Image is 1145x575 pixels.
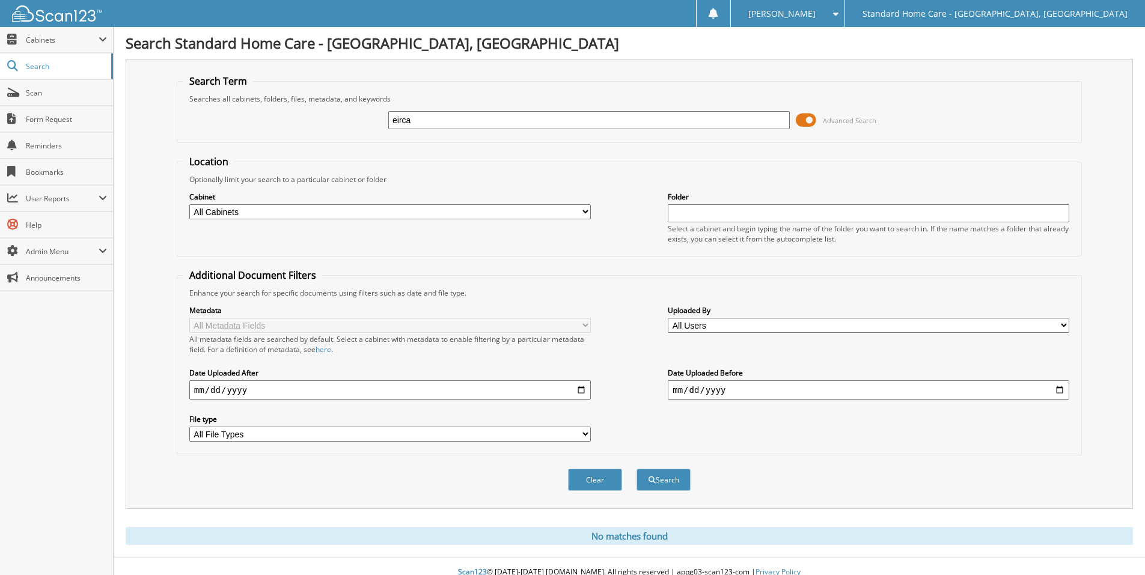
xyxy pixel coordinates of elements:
[26,141,107,151] span: Reminders
[568,469,622,491] button: Clear
[26,246,99,257] span: Admin Menu
[26,114,107,124] span: Form Request
[26,88,107,98] span: Scan
[26,167,107,177] span: Bookmarks
[637,469,691,491] button: Search
[189,414,591,424] label: File type
[668,368,1069,378] label: Date Uploaded Before
[183,75,253,88] legend: Search Term
[668,305,1069,315] label: Uploaded By
[26,273,107,283] span: Announcements
[189,368,591,378] label: Date Uploaded After
[126,527,1133,545] div: No matches found
[668,380,1069,400] input: end
[183,155,234,168] legend: Location
[183,174,1075,184] div: Optionally limit your search to a particular cabinet or folder
[668,192,1069,202] label: Folder
[189,305,591,315] label: Metadata
[189,192,591,202] label: Cabinet
[668,224,1069,244] div: Select a cabinet and begin typing the name of the folder you want to search in. If the name match...
[183,94,1075,104] div: Searches all cabinets, folders, files, metadata, and keywords
[26,220,107,230] span: Help
[316,344,331,354] a: here
[823,116,876,125] span: Advanced Search
[12,5,102,22] img: scan123-logo-white.svg
[183,269,322,282] legend: Additional Document Filters
[748,10,816,17] span: [PERSON_NAME]
[863,10,1128,17] span: Standard Home Care - [GEOGRAPHIC_DATA], [GEOGRAPHIC_DATA]
[189,380,591,400] input: start
[126,33,1133,53] h1: Search Standard Home Care - [GEOGRAPHIC_DATA], [GEOGRAPHIC_DATA]
[26,193,99,204] span: User Reports
[26,35,99,45] span: Cabinets
[26,61,105,71] span: Search
[183,288,1075,298] div: Enhance your search for specific documents using filters such as date and file type.
[189,334,591,354] div: All metadata fields are searched by default. Select a cabinet with metadata to enable filtering b...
